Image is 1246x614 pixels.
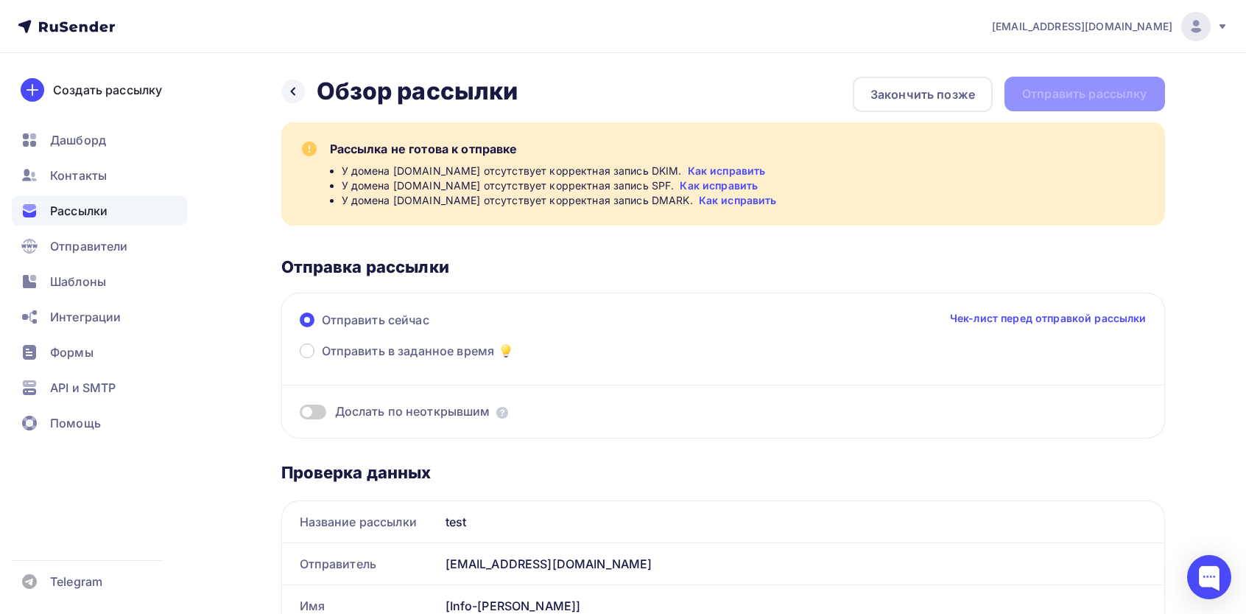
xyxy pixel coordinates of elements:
a: Как исправить [680,178,758,193]
a: Дашборд [12,125,187,155]
a: Рассылки [12,196,187,226]
div: Проверка данных [281,462,1165,483]
span: У домена [DOMAIN_NAME] отсутствует корректная запись DMARK. [342,193,693,208]
span: Telegram [50,573,102,590]
div: Название рассылки [282,501,440,543]
span: Интеграции [50,308,121,326]
div: Рассылка не готова к отправке [330,140,1147,158]
span: [EMAIL_ADDRESS][DOMAIN_NAME] [992,19,1172,34]
span: Рассылки [50,202,108,220]
h2: Обзор рассылки [317,77,518,106]
div: test [440,501,1164,543]
a: [EMAIL_ADDRESS][DOMAIN_NAME] [992,12,1228,41]
span: Отправить сейчас [322,311,429,329]
span: У домена [DOMAIN_NAME] отсутствует корректная запись DKIM. [342,164,682,178]
a: Формы [12,338,187,367]
span: Дашборд [50,131,106,149]
a: Контакты [12,161,187,190]
span: Отправить в заданное время [322,342,495,360]
div: Создать рассылку [53,81,162,99]
span: API и SMTP [50,379,116,397]
span: Формы [50,343,94,361]
a: Отправители [12,231,187,261]
span: У домена [DOMAIN_NAME] отсутствует корректная запись SPF. [342,178,675,193]
span: Шаблоны [50,273,106,290]
a: Как исправить [688,164,766,178]
div: Закончить позже [870,86,975,103]
span: Контакты [50,167,107,184]
span: Дослать по неоткрывшим [335,403,490,420]
a: Чек-лист перед отправкой рассылки [950,311,1147,326]
div: Отправитель [282,543,440,585]
a: Шаблоны [12,267,187,296]
span: Помощь [50,414,101,432]
div: Отправка рассылки [281,257,1165,277]
a: Как исправить [699,193,777,208]
div: [EMAIL_ADDRESS][DOMAIN_NAME] [440,543,1164,585]
span: Отправители [50,237,128,255]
